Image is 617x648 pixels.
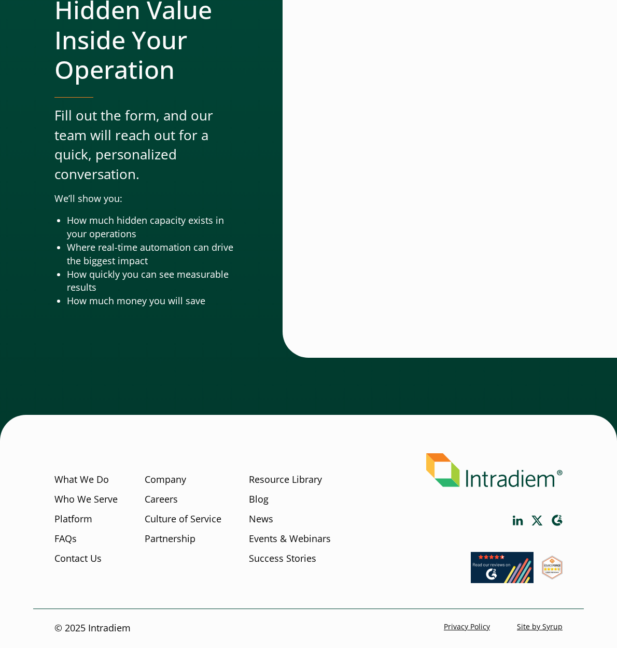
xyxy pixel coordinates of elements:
li: How much hidden capacity exists in your operations [67,214,241,241]
a: Link opens in a new window [531,516,543,525]
a: Resource Library [249,473,322,487]
a: Site by Syrup [517,622,563,632]
a: Contact Us [54,552,102,565]
a: Success Stories [249,552,316,565]
li: How quickly you can see measurable results [67,268,241,295]
a: Platform [54,512,92,526]
a: Link opens in a new window [471,573,534,586]
a: Blog [249,493,269,506]
a: Link opens in a new window [551,515,563,526]
a: Link opens in a new window [513,516,523,525]
li: How much money you will save [67,294,241,308]
li: Where real-time automation can drive the biggest impact [67,241,241,268]
p: We’ll show you: [54,192,241,206]
a: News [249,512,273,526]
img: Read our reviews on G2 [471,552,534,583]
p: © 2025 Intradiem [54,622,131,636]
a: Careers [145,493,178,506]
a: Link opens in a new window [542,570,563,582]
a: Privacy Policy [444,622,490,632]
a: Events & Webinars [249,532,331,546]
a: Culture of Service [145,512,221,526]
a: Partnership [145,532,195,546]
a: FAQs [54,532,77,546]
p: Fill out the form, and our team will reach out for a quick, personalized conversation. [54,106,241,184]
img: SourceForge User Reviews [542,556,563,579]
img: Intradiem [426,453,563,487]
a: Who We Serve [54,493,118,506]
a: What We Do [54,473,109,487]
a: Company [145,473,186,487]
